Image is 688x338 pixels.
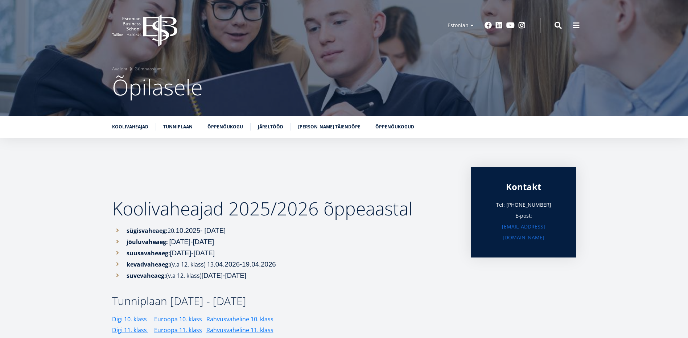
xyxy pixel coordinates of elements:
p: Tel: [PHONE_NUMBER] E-post: [486,199,562,243]
strong: kevadvaheaeg: [127,260,170,268]
a: õppenõukogu [207,123,243,131]
li: (v.a 12. klass) [112,270,457,281]
a: järeltööd [258,123,283,131]
span: Õpilasele [112,72,203,102]
a: Digi 11. klass [112,325,147,335]
a: Instagram [518,22,526,29]
a: Rahvusvaheline 11. klass [206,325,273,335]
div: Kontakt [486,181,562,192]
span: [DATE]-[DATE] [170,249,215,257]
strong: suusavaheaeg: [127,249,170,257]
a: [PERSON_NAME] täiendõpe [298,123,361,131]
strong: suvevaheaeg: [127,272,166,280]
span: [DATE]-[DATE] [202,272,247,279]
li: (v.a 12. klass) 13 [112,259,457,270]
a: Õppenõukogud [375,123,414,131]
a: Youtube [506,22,515,29]
a: Euroopa 11. klass [154,325,202,335]
a: tunniplaan [163,123,193,131]
strong: sügisvaheaeg: [127,227,168,235]
h2: Koolivaheajad 2025/2026 õppeaastal [112,199,457,218]
h3: Tunniplaan [DATE] - [DATE] [112,296,457,306]
strong: jõuluvaheaeg: [127,238,168,246]
a: [EMAIL_ADDRESS][DOMAIN_NAME] [486,221,562,243]
a: Linkedin [495,22,503,29]
a: Gümnaasium [135,65,162,73]
a: Facebook [485,22,492,29]
span: [DATE]-[DATE] [169,238,214,246]
a: koolivaheajad [112,123,148,131]
span: .04.2026-19.04.2026 [214,260,276,268]
a: Euroopa 10. klass [154,314,202,325]
a: Avaleht [112,65,127,73]
li: 20 [112,225,457,236]
span: .10.2025- [DATE] [174,227,226,234]
a: Digi 10. klass [112,314,147,325]
a: Rahvusvaheline 10. klass [206,314,273,325]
